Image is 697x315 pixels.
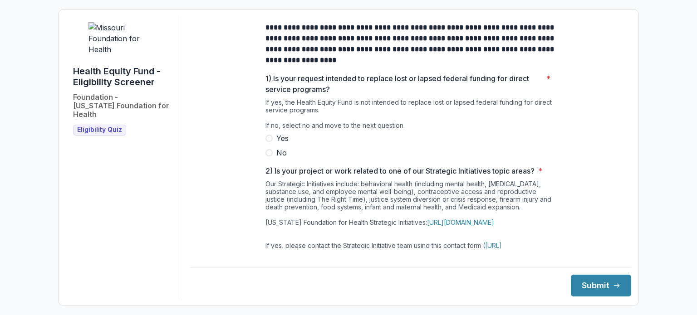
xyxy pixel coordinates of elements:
[77,126,122,134] span: Eligibility Quiz
[73,93,172,119] h2: Foundation - [US_STATE] Foundation for Health
[73,66,172,87] h1: Health Equity Fund - Eligibility Screener
[265,180,556,291] div: Our Strategic Initiatives include: behavioral health (including mental health, [MEDICAL_DATA], su...
[427,218,494,226] a: [URL][DOMAIN_NAME]
[276,133,289,144] span: Yes
[265,98,556,133] div: If yes, the Health Equity Fund is not intended to replace lost or lapsed federal funding for dire...
[571,275,631,296] button: Submit
[276,147,287,158] span: No
[265,73,543,95] p: 1) Is your request intended to replace lost or lapsed federal funding for direct service programs?
[265,165,535,176] p: 2) Is your project or work related to one of our Strategic Initiatives topic areas?
[88,22,157,55] img: Missouri Foundation for Health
